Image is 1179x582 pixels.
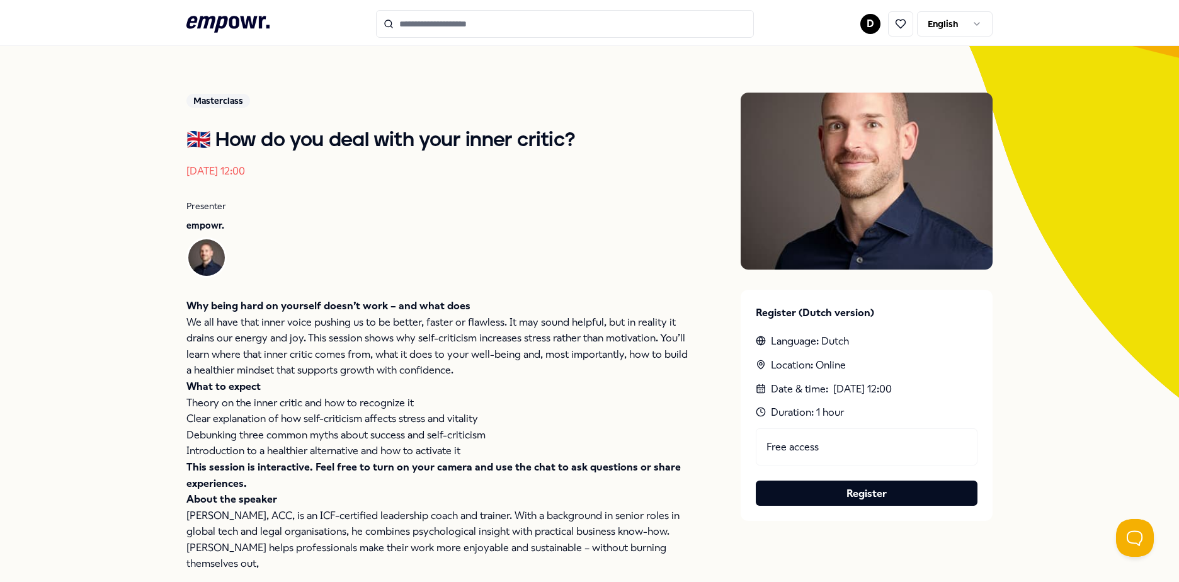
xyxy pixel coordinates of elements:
[756,428,977,466] div: Free access
[186,491,690,572] p: [PERSON_NAME], ACC, is an ICF-certified leadership coach and trainer. With a background in senior...
[188,239,225,276] img: Avatar
[186,411,690,427] p: Clear explanation of how self-criticism affects stress and vitality
[741,93,993,270] img: Presenter image
[756,305,977,321] p: Register (Dutch version)
[186,461,681,489] strong: This session is interactive. Feel free to turn on your camera and use the chat to ask questions o...
[756,333,977,350] div: Language: Dutch
[186,199,690,213] p: Presenter
[756,481,977,506] button: Register
[833,381,892,397] time: [DATE] 12:00
[186,165,245,177] time: [DATE] 12:00
[756,404,977,421] div: Duration: 1 hour
[186,314,690,379] p: We all have that inner voice pushing us to be better, faster or flawless. It may sound helpful, b...
[186,395,690,411] p: Theory on the inner critic and how to recognize it
[756,357,977,374] div: Location: Online
[186,443,690,459] p: Introduction to a healthier alternative and how to activate it
[756,381,977,397] div: Date & time :
[186,94,250,108] div: Masterclass
[186,380,261,392] strong: What to expect
[860,14,880,34] button: D
[186,219,690,232] p: empowr.
[186,427,690,443] p: Debunking three common myths about success and self-criticism
[376,10,754,38] input: Search for products, categories or subcategories
[1116,519,1154,557] iframe: Help Scout Beacon - Open
[186,493,277,505] strong: About the speaker
[186,128,690,153] h1: 🇬🇧 How do you deal with your inner critic?
[186,300,470,312] strong: Why being hard on yourself doesn’t work – and what does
